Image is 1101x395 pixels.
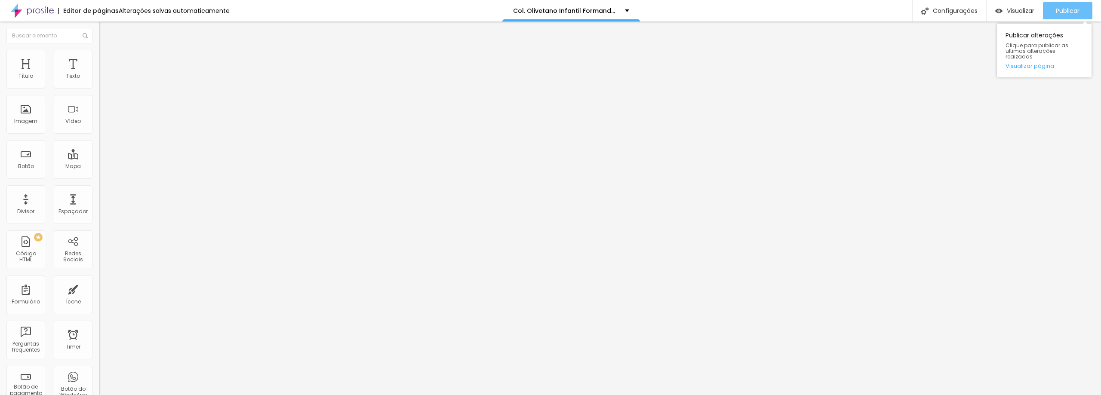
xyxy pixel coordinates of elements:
div: Título [18,73,33,79]
div: Formulário [12,299,40,305]
div: Perguntas frequentes [9,341,43,353]
div: Alterações salvas automaticamente [119,8,230,14]
div: Redes Sociais [56,251,90,263]
div: Mapa [65,163,81,169]
img: Icone [83,33,88,38]
div: Texto [66,73,80,79]
div: Ícone [66,299,81,305]
div: Espaçador [58,208,88,214]
div: Código HTML [9,251,43,263]
img: view-1.svg [995,7,1003,15]
span: Visualizar [1007,7,1034,14]
img: Icone [921,7,929,15]
div: Editor de páginas [58,8,119,14]
span: Clique para publicar as ultimas alterações reaizadas [1006,43,1083,60]
div: Imagem [14,118,37,124]
div: Botão [18,163,34,169]
button: Publicar [1043,2,1092,19]
div: Vídeo [65,118,81,124]
a: Visualizar página [1006,63,1083,69]
div: Publicar alterações [997,24,1092,77]
div: Timer [66,344,80,350]
input: Buscar elemento [6,28,92,43]
p: Col. Olivetano Infantil Formandos 2025 [513,8,618,14]
button: Visualizar [987,2,1043,19]
div: Divisor [17,208,34,214]
span: Publicar [1056,7,1079,14]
